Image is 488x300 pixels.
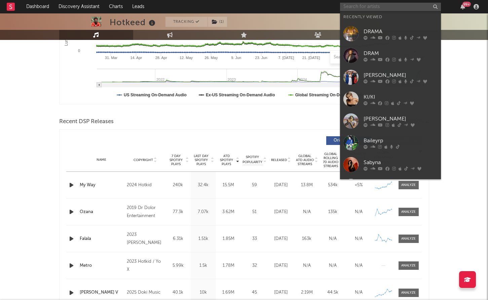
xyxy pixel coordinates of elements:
[208,17,227,27] span: ( 1 )
[295,93,365,97] text: Global Streaming On-Demand Audio
[167,262,189,269] div: 5.99k
[340,66,441,88] a: [PERSON_NAME]
[340,154,441,176] a: Sabyna
[218,262,239,269] div: 1.78M
[243,182,266,189] div: 59
[347,236,370,242] div: N/A
[364,49,438,57] div: DRAM
[78,49,80,53] text: 0
[270,209,292,215] div: [DATE]
[80,289,124,296] a: [PERSON_NAME] V
[364,158,438,166] div: Sabyna
[322,152,340,168] span: Global Rolling 7D Audio Streams
[192,289,214,296] div: 10k
[330,55,401,60] input: Search by song name or URL
[80,236,124,242] a: Falala
[326,136,372,145] button: Originals(41)
[124,93,187,97] text: US Streaming On-Demand Audio
[134,158,153,162] span: Copyright
[322,209,344,215] div: 135k
[127,258,163,274] div: 2023 Hotkid / Yo X
[80,182,124,189] a: My Way
[340,3,441,11] input: Search for artists
[80,262,124,269] a: Metro
[340,88,441,110] a: KI/KI
[64,3,68,46] text: Luminate Daily Streams
[243,209,266,215] div: 51
[343,13,438,21] div: Recently Viewed
[460,4,465,9] button: 99+
[59,118,114,126] span: Recent DSP Releases
[242,155,262,165] span: Spotify Popularity
[271,158,287,162] span: Released
[296,236,318,242] div: 163k
[127,181,163,189] div: 2024 Hotkid
[296,154,314,166] span: Global ATD Audio Streams
[340,110,441,132] a: [PERSON_NAME]
[296,209,318,215] div: N/A
[192,154,210,166] span: Last Day Spotify Plays
[110,17,157,28] div: Hotkeed
[243,262,266,269] div: 32
[340,23,441,45] a: DRAMA
[218,236,239,242] div: 1.85M
[296,289,318,296] div: 2.19M
[296,182,318,189] div: 13.8M
[347,289,370,296] div: N/A
[167,154,185,166] span: 7 Day Spotify Plays
[192,262,214,269] div: 1.5k
[192,209,214,215] div: 7.07k
[218,154,235,166] span: ATD Spotify Plays
[340,132,441,154] a: Baileyrp
[340,45,441,66] a: DRAM
[218,182,239,189] div: 15.5M
[322,182,344,189] div: 534k
[192,182,214,189] div: 32.4k
[270,262,292,269] div: [DATE]
[364,115,438,123] div: [PERSON_NAME]
[340,176,441,197] a: [PERSON_NAME]
[270,236,292,242] div: [DATE]
[167,209,189,215] div: 77.3k
[322,262,344,269] div: N/A
[364,28,438,36] div: DRAMA
[364,93,438,101] div: KI/KI
[364,71,438,79] div: [PERSON_NAME]
[167,236,189,242] div: 6.31k
[205,93,275,97] text: Ex-US Streaming On-Demand Audio
[347,182,370,189] div: <5%
[218,289,239,296] div: 1.69M
[127,231,163,247] div: 2023 [PERSON_NAME]
[127,289,163,297] div: 2025 Doki Music
[243,289,266,296] div: 45
[208,17,227,27] button: (1)
[322,289,344,296] div: 44.5k
[165,17,208,27] button: Tracking
[80,209,124,215] a: Ozana
[322,236,344,242] div: N/A
[364,137,438,145] div: Baileyrp
[462,2,471,7] div: 99 +
[270,289,292,296] div: [DATE]
[347,262,370,269] div: N/A
[270,182,292,189] div: [DATE]
[331,139,362,143] span: Originals ( 41 )
[192,236,214,242] div: 1.51k
[167,289,189,296] div: 40.1k
[167,182,189,189] div: 240k
[347,209,370,215] div: N/A
[218,209,239,215] div: 3.62M
[80,157,124,162] div: Name
[296,262,318,269] div: N/A
[127,204,163,220] div: 2019 Dr Dolor Entertainment
[243,236,266,242] div: 33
